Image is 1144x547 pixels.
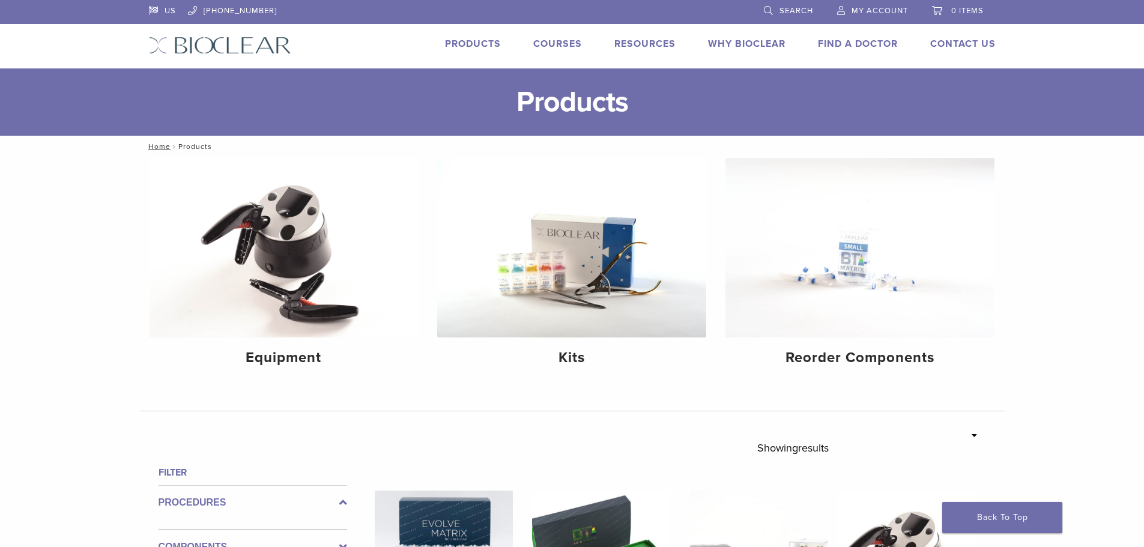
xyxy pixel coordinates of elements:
[725,158,994,376] a: Reorder Components
[159,495,347,510] label: Procedures
[779,6,813,16] span: Search
[930,38,996,50] a: Contact Us
[150,158,419,337] img: Equipment
[159,465,347,480] h4: Filter
[145,142,171,151] a: Home
[614,38,676,50] a: Resources
[150,158,419,376] a: Equipment
[735,347,985,369] h4: Reorder Components
[533,38,582,50] a: Courses
[437,158,706,337] img: Kits
[852,6,908,16] span: My Account
[708,38,785,50] a: Why Bioclear
[140,136,1005,157] nav: Products
[725,158,994,337] img: Reorder Components
[942,502,1062,533] a: Back To Top
[447,347,697,369] h4: Kits
[171,144,178,150] span: /
[149,37,291,54] img: Bioclear
[818,38,898,50] a: Find A Doctor
[757,435,829,461] p: Showing results
[951,6,984,16] span: 0 items
[159,347,409,369] h4: Equipment
[445,38,501,50] a: Products
[437,158,706,376] a: Kits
